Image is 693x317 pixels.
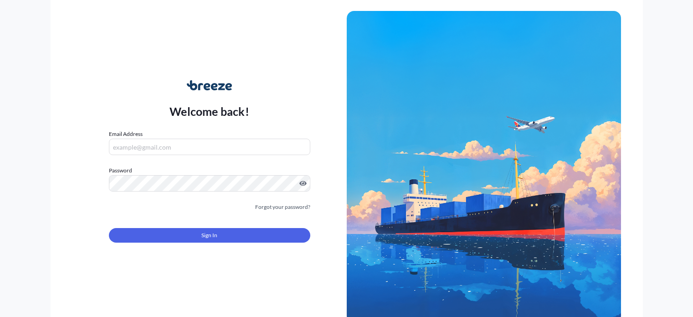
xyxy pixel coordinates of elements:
p: Welcome back! [169,104,249,119]
button: Show password [299,180,307,187]
a: Forgot your password? [255,203,310,212]
input: example@gmail.com [109,139,310,155]
span: Sign In [201,231,217,240]
label: Email Address [109,130,143,139]
button: Sign In [109,228,310,243]
label: Password [109,166,310,175]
